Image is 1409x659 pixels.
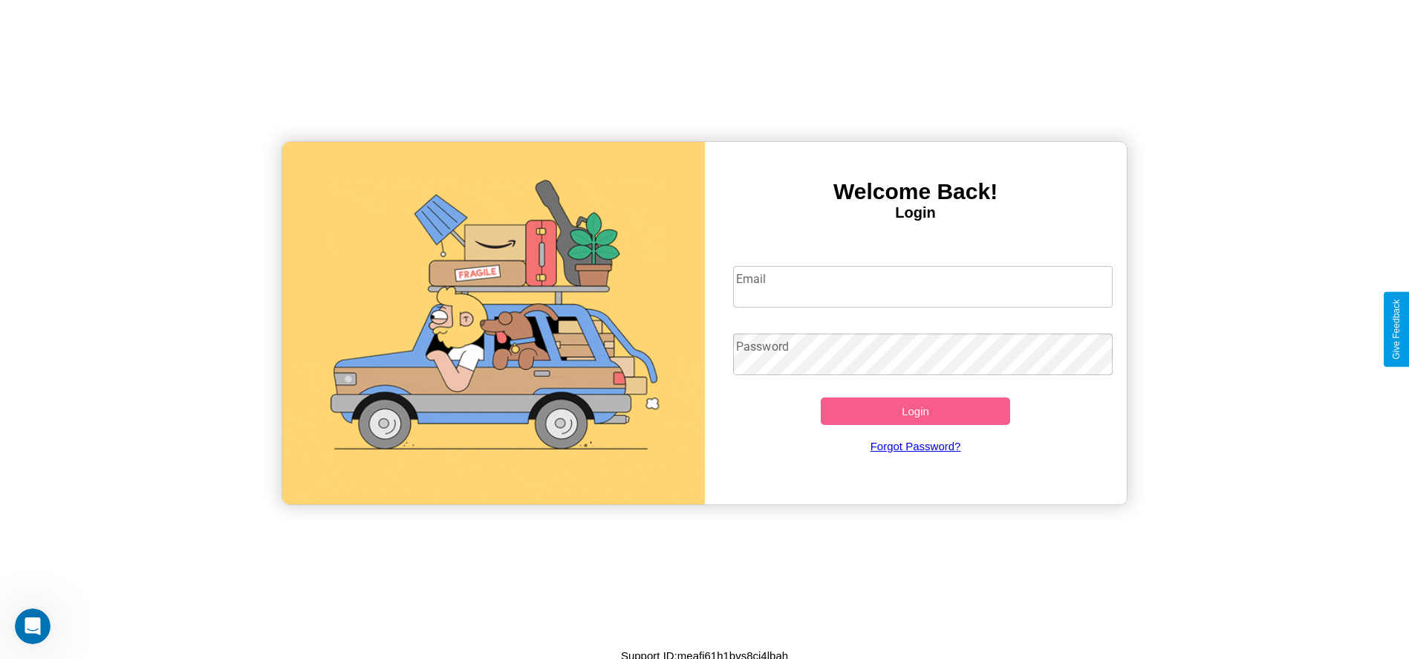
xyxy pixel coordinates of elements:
[705,179,1127,204] h3: Welcome Back!
[705,204,1127,221] h4: Login
[821,397,1011,425] button: Login
[726,425,1105,467] a: Forgot Password?
[282,142,704,504] img: gif
[1391,299,1402,360] div: Give Feedback
[15,608,51,644] iframe: Intercom live chat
